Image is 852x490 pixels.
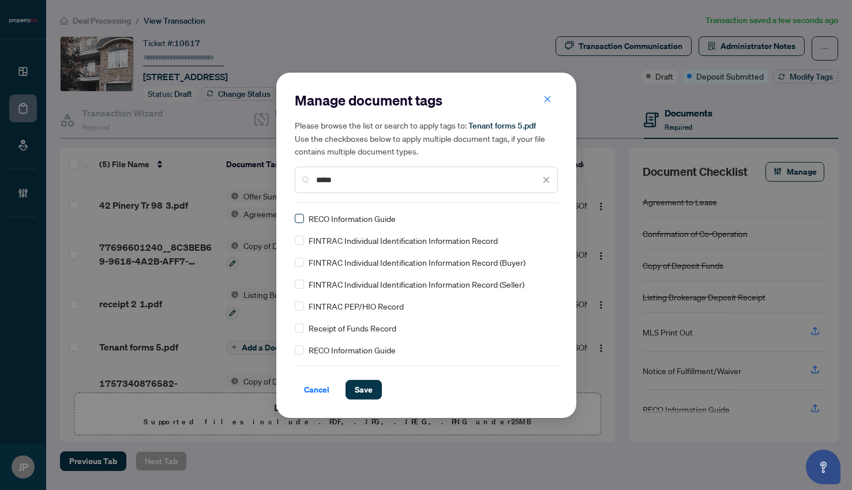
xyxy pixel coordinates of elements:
button: Save [346,380,382,399]
span: Receipt of Funds Record [309,322,396,334]
span: FINTRAC Individual Identification Information Record [309,234,498,247]
span: FINTRAC Individual Identification Information Record (Seller) [309,278,524,291]
span: close [542,176,550,184]
span: Cancel [304,380,329,399]
span: Tenant forms 5.pdf [468,120,536,131]
span: RECO Information Guide [309,344,396,356]
h5: Please browse the list or search to apply tags to: Use the checkboxes below to apply multiple doc... [295,119,558,157]
h2: Manage document tags [295,91,558,110]
button: Open asap [806,450,840,484]
span: RECO Information Guide [309,212,396,225]
span: close [543,95,551,103]
span: Save [355,380,373,399]
span: FINTRAC PEP/HIO Record [309,300,404,312]
button: Cancel [295,380,339,399]
span: FINTRAC Individual Identification Information Record (Buyer) [309,256,526,269]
